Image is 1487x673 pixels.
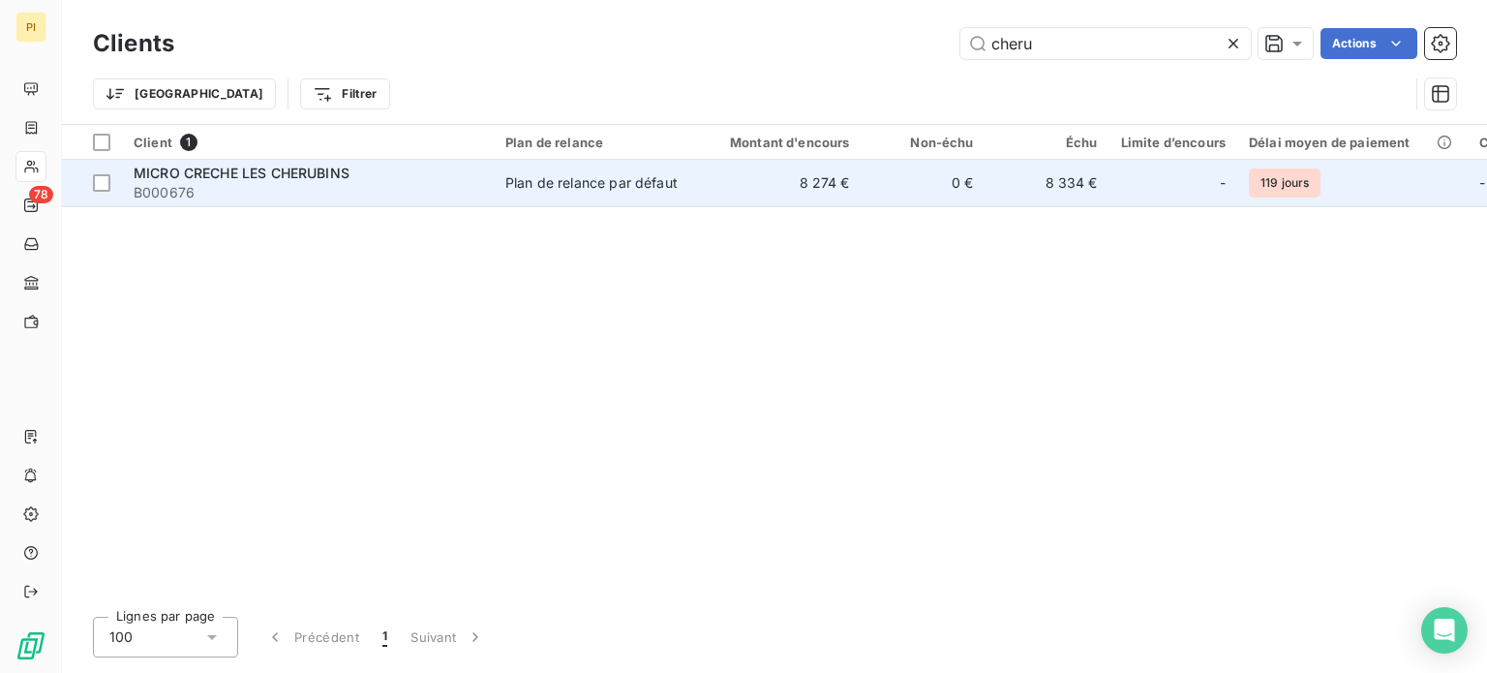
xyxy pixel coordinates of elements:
div: Échu [997,135,1098,150]
div: Plan de relance par défaut [505,173,678,193]
button: 1 [371,617,399,658]
span: 119 jours [1249,168,1320,198]
span: - [1220,173,1226,193]
span: B000676 [134,183,482,202]
button: Précédent [254,617,371,658]
div: Délai moyen de paiement [1249,135,1456,150]
input: Rechercher [960,28,1251,59]
h3: Clients [93,26,174,61]
button: Actions [1320,28,1417,59]
div: Open Intercom Messenger [1421,607,1468,654]
span: 100 [109,627,133,647]
span: 1 [382,627,387,647]
div: Plan de relance [505,135,683,150]
div: PI [15,12,46,43]
span: 78 [29,186,53,203]
span: Client [134,135,172,150]
span: - [1479,174,1485,191]
div: Montant d'encours [707,135,850,150]
span: 1 [180,134,197,151]
td: 0 € [862,160,986,206]
span: MICRO CRECHE LES CHERUBINS [134,165,349,181]
button: Filtrer [300,78,389,109]
div: Limite d’encours [1121,135,1226,150]
button: Suivant [399,617,497,658]
img: Logo LeanPay [15,630,46,661]
td: 8 274 € [695,160,862,206]
td: 8 334 € [986,160,1109,206]
div: Non-échu [873,135,974,150]
button: [GEOGRAPHIC_DATA] [93,78,276,109]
